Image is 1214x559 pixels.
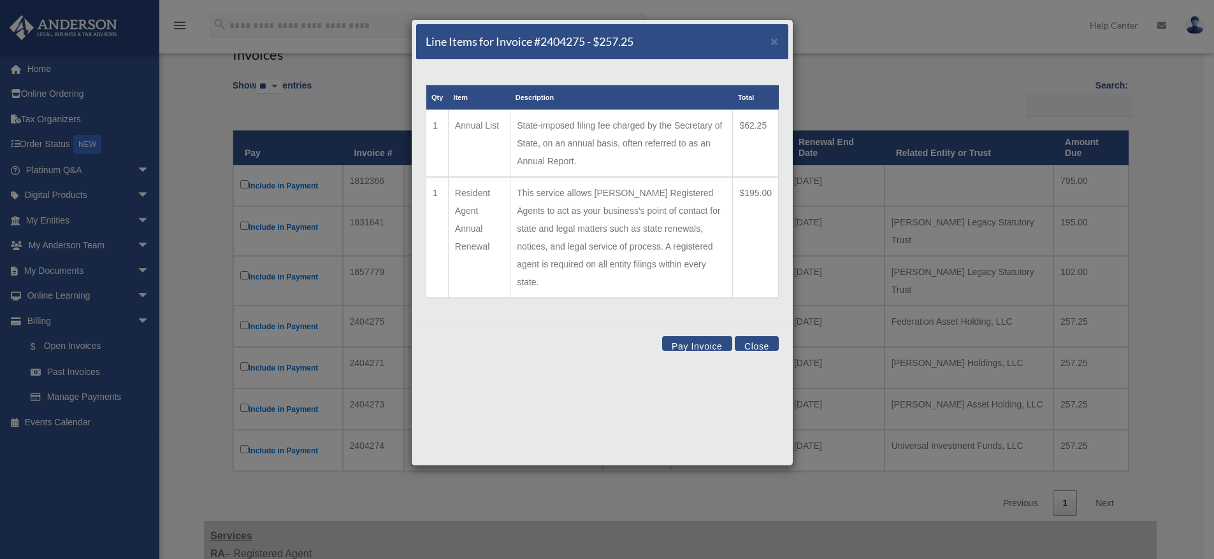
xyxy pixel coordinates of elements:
td: $62.25 [733,110,779,178]
button: Close [735,336,779,351]
td: $195.00 [733,177,779,298]
span: × [770,34,779,48]
th: Qty [426,85,449,110]
button: Close [770,34,779,48]
td: This service allows [PERSON_NAME] Registered Agents to act as your business's point of contact fo... [510,177,733,298]
td: 1 [426,177,449,298]
button: Pay Invoice [662,336,732,351]
td: State-imposed filing fee charged by the Secretary of State, on an annual basis, often referred to... [510,110,733,178]
h5: Line Items for Invoice #2404275 - $257.25 [426,34,633,50]
th: Total [733,85,779,110]
th: Description [510,85,733,110]
th: Item [448,85,510,110]
td: Resident Agent Annual Renewal [448,177,510,298]
td: 1 [426,110,449,178]
td: Annual List [448,110,510,178]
